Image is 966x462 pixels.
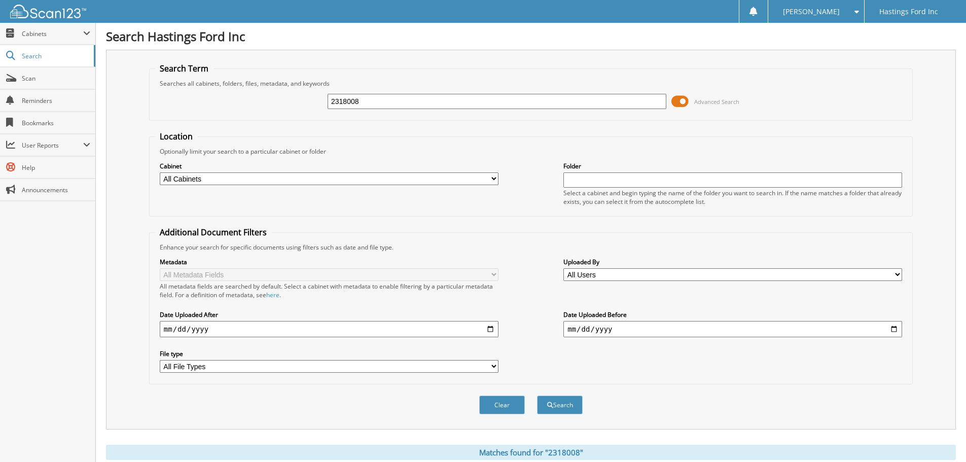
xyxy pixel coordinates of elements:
[160,162,498,170] label: Cabinet
[160,321,498,337] input: start
[155,79,907,88] div: Searches all cabinets, folders, files, metadata, and keywords
[160,310,498,319] label: Date Uploaded After
[266,291,279,299] a: here
[22,186,90,194] span: Announcements
[160,349,498,358] label: File type
[22,96,90,105] span: Reminders
[537,396,583,414] button: Search
[155,131,198,142] legend: Location
[22,163,90,172] span: Help
[106,28,956,45] h1: Search Hastings Ford Inc
[563,258,902,266] label: Uploaded By
[563,189,902,206] div: Select a cabinet and begin typing the name of the folder you want to search in. If the name match...
[22,119,90,127] span: Bookmarks
[563,321,902,337] input: end
[22,52,89,60] span: Search
[155,227,272,238] legend: Additional Document Filters
[155,243,907,252] div: Enhance your search for specific documents using filters such as date and file type.
[160,258,498,266] label: Metadata
[479,396,525,414] button: Clear
[155,63,213,74] legend: Search Term
[10,5,86,18] img: scan123-logo-white.svg
[106,445,956,460] div: Matches found for "2318008"
[22,29,83,38] span: Cabinets
[155,147,907,156] div: Optionally limit your search to a particular cabinet or folder
[160,282,498,299] div: All metadata fields are searched by default. Select a cabinet with metadata to enable filtering b...
[563,162,902,170] label: Folder
[563,310,902,319] label: Date Uploaded Before
[694,98,739,105] span: Advanced Search
[22,74,90,83] span: Scan
[879,9,938,15] span: Hastings Ford Inc
[783,9,840,15] span: [PERSON_NAME]
[22,141,83,150] span: User Reports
